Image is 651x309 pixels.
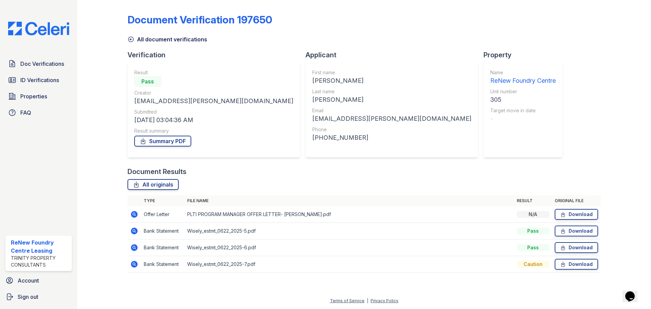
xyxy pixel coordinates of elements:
[484,50,568,60] div: Property
[517,261,549,268] div: Caution
[184,239,514,256] td: Wisely_estmt_0622_2025-6.pdf
[11,238,69,255] div: ReNew Foundry Centre Leasing
[134,76,161,87] div: Pass
[3,290,75,304] a: Sign out
[490,95,556,104] div: 305
[127,50,305,60] div: Verification
[20,109,31,117] span: FAQ
[490,107,556,114] div: Target move in date
[312,76,471,85] div: [PERSON_NAME]
[184,256,514,273] td: Wisely_estmt_0622_2025-7.pdf
[5,106,72,119] a: FAQ
[330,298,364,303] a: Terms of Service
[18,293,38,301] span: Sign out
[517,228,549,234] div: Pass
[3,22,75,35] img: CE_Logo_Blue-a8612792a0a2168367f1c8372b55b34899dd931a85d93a1a3d3e32e68fde9ad4.png
[184,223,514,239] td: Wisely_estmt_0622_2025-5.pdf
[134,90,293,96] div: Creator
[3,274,75,287] a: Account
[555,259,598,270] a: Download
[490,69,556,76] div: Name
[312,114,471,123] div: [EMAIL_ADDRESS][PERSON_NAME][DOMAIN_NAME]
[371,298,398,303] a: Privacy Policy
[127,167,186,176] div: Document Results
[490,76,556,85] div: ReNew Foundry Centre
[312,95,471,104] div: [PERSON_NAME]
[127,35,207,43] a: All document verifications
[184,195,514,206] th: File name
[141,206,184,223] td: Offer Letter
[517,211,549,218] div: N/A
[134,96,293,106] div: [EMAIL_ADDRESS][PERSON_NAME][DOMAIN_NAME]
[127,14,272,26] div: Document Verification 197650
[490,69,556,85] a: Name ReNew Foundry Centre
[11,255,69,268] div: Trinity Property Consultants
[305,50,484,60] div: Applicant
[623,282,644,302] iframe: chat widget
[552,195,601,206] th: Original file
[134,69,293,76] div: Result
[184,206,514,223] td: PLTI PROGRAM MANAGER OFFER LETTER- [PERSON_NAME].pdf
[18,276,39,285] span: Account
[20,92,47,100] span: Properties
[312,133,471,142] div: [PHONE_NUMBER]
[20,60,64,68] span: Doc Verifications
[5,90,72,103] a: Properties
[312,126,471,133] div: Phone
[134,115,293,125] div: [DATE] 03:04:36 AM
[134,109,293,115] div: Submitted
[5,73,72,87] a: ID Verifications
[141,239,184,256] td: Bank Statement
[312,69,471,76] div: First name
[490,88,556,95] div: Unit number
[555,242,598,253] a: Download
[141,256,184,273] td: Bank Statement
[312,107,471,114] div: Email
[5,57,72,71] a: Doc Verifications
[127,179,179,190] a: All originals
[141,223,184,239] td: Bank Statement
[490,114,556,123] div: -
[134,128,293,134] div: Result summary
[312,88,471,95] div: Last name
[514,195,552,206] th: Result
[367,298,368,303] div: |
[555,226,598,236] a: Download
[555,209,598,220] a: Download
[20,76,59,84] span: ID Verifications
[141,195,184,206] th: Type
[134,136,191,147] a: Summary PDF
[517,244,549,251] div: Pass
